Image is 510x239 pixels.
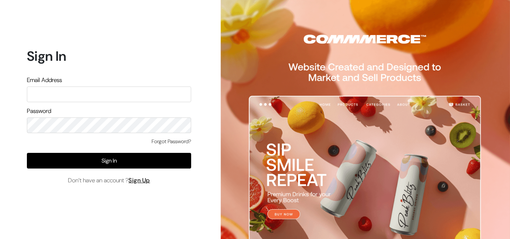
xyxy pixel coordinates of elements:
label: Password [27,107,51,116]
h1: Sign In [27,48,191,64]
label: Email Address [27,76,62,85]
span: Don’t have an account ? [68,176,150,185]
a: Forgot Password? [152,138,191,145]
button: Sign In [27,153,191,169]
a: Sign Up [128,176,150,184]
